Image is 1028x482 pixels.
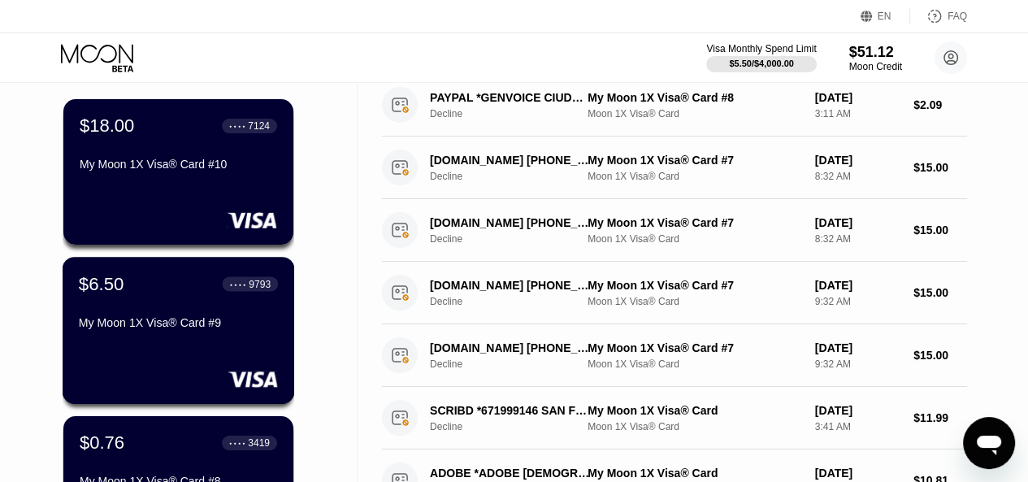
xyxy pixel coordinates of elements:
div: Decline [430,358,603,370]
div: $15.00 [913,161,967,174]
div: $5.50 / $4,000.00 [729,59,794,68]
div: 7124 [248,120,270,132]
div: $15.00 [913,349,967,362]
div: Visa Monthly Spend Limit [706,43,816,54]
div: My Moon 1X Visa® Card #7 [588,341,802,354]
div: 3:11 AM [815,108,900,119]
div: Moon 1X Visa® Card [588,233,802,245]
div: [DOMAIN_NAME] [PHONE_NUMBER] US [430,154,592,167]
div: FAQ [948,11,967,22]
div: Decline [430,421,603,432]
div: $18.00 [80,115,134,137]
div: [DOMAIN_NAME] [PHONE_NUMBER] USDeclineMy Moon 1X Visa® Card #7Moon 1X Visa® Card[DATE]8:32 AM$15.00 [382,137,967,199]
div: Decline [430,296,603,307]
div: 8:32 AM [815,171,900,182]
div: My Moon 1X Visa® Card #7 [588,216,802,229]
div: [DATE] [815,341,900,354]
div: $6.50● ● ● ●9793My Moon 1X Visa® Card #9 [63,258,293,403]
div: Moon 1X Visa® Card [588,171,802,182]
div: 8:32 AM [815,233,900,245]
div: Moon 1X Visa® Card [588,358,802,370]
div: [DATE] [815,279,900,292]
div: $51.12Moon Credit [849,44,902,72]
div: My Moon 1X Visa® Card [588,467,802,480]
div: [DOMAIN_NAME] [PHONE_NUMBER] US [430,279,592,292]
div: $0.76 [80,432,124,454]
div: [DOMAIN_NAME] [PHONE_NUMBER] USDeclineMy Moon 1X Visa® Card #7Moon 1X Visa® Card[DATE]9:32 AM$15.00 [382,262,967,324]
div: 9:32 AM [815,296,900,307]
div: [DOMAIN_NAME] [PHONE_NUMBER] US [430,341,592,354]
div: [DATE] [815,154,900,167]
div: My Moon 1X Visa® Card #10 [80,158,277,171]
div: My Moon 1X Visa® Card #7 [588,154,802,167]
div: $18.00● ● ● ●7124My Moon 1X Visa® Card #10 [63,99,293,245]
div: $15.00 [913,286,967,299]
div: SCRIBD *671999146 SAN FRACISCO [GEOGRAPHIC_DATA] [430,404,592,417]
div: [DOMAIN_NAME] [PHONE_NUMBER] USDeclineMy Moon 1X Visa® Card #7Moon 1X Visa® Card[DATE]8:32 AM$15.00 [382,199,967,262]
div: PAYPAL *GENVOICE CIUDAD DE [GEOGRAPHIC_DATA] [430,91,592,104]
div: My Moon 1X Visa® Card #9 [79,316,278,329]
div: Moon 1X Visa® Card [588,296,802,307]
div: 3:41 AM [815,421,900,432]
div: Decline [430,108,603,119]
div: ADOBE *ADOBE [DEMOGRAPHIC_DATA][PERSON_NAME] [GEOGRAPHIC_DATA] [430,467,592,480]
div: My Moon 1X Visa® Card #7 [588,279,802,292]
div: ● ● ● ● [229,441,245,445]
div: $6.50 [79,273,124,294]
div: $11.99 [913,411,967,424]
div: 3419 [248,437,270,449]
div: ● ● ● ● [230,281,246,286]
div: [DATE] [815,216,900,229]
div: $15.00 [913,224,967,237]
div: [DATE] [815,467,900,480]
div: [DOMAIN_NAME] [PHONE_NUMBER] USDeclineMy Moon 1X Visa® Card #7Moon 1X Visa® Card[DATE]9:32 AM$15.00 [382,324,967,387]
div: EN [878,11,891,22]
div: PAYPAL *GENVOICE CIUDAD DE [GEOGRAPHIC_DATA]DeclineMy Moon 1X Visa® Card #8Moon 1X Visa® Card[DAT... [382,74,967,137]
div: Moon Credit [849,61,902,72]
div: 9:32 AM [815,358,900,370]
div: 9793 [249,278,271,289]
div: [DATE] [815,404,900,417]
div: EN [861,8,910,24]
div: Decline [430,233,603,245]
iframe: Button to launch messaging window [963,417,1015,469]
div: Moon 1X Visa® Card [588,421,802,432]
div: My Moon 1X Visa® Card #8 [588,91,802,104]
div: [DOMAIN_NAME] [PHONE_NUMBER] US [430,216,592,229]
div: Moon 1X Visa® Card [588,108,802,119]
div: FAQ [910,8,967,24]
div: Visa Monthly Spend Limit$5.50/$4,000.00 [706,43,816,72]
div: ● ● ● ● [229,124,245,128]
div: SCRIBD *671999146 SAN FRACISCO [GEOGRAPHIC_DATA]DeclineMy Moon 1X Visa® CardMoon 1X Visa® Card[DA... [382,387,967,449]
div: Decline [430,171,603,182]
div: $2.09 [913,98,967,111]
div: $51.12 [849,44,902,61]
div: [DATE] [815,91,900,104]
div: My Moon 1X Visa® Card [588,404,802,417]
